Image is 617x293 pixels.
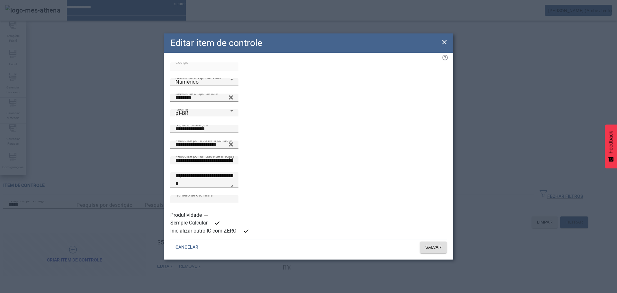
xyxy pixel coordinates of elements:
[420,242,447,253] button: SALVAR
[175,154,235,158] mat-label: Pesquise por unidade de medida
[175,122,208,127] mat-label: Digite a descrição
[170,211,203,219] label: Produtividade
[175,141,233,149] input: Number
[175,157,233,164] input: Number
[175,244,198,251] span: CANCELAR
[170,242,203,253] button: CANCELAR
[170,219,209,227] label: Sempre Calcular
[608,131,614,153] span: Feedback
[175,94,233,102] input: Number
[170,227,238,235] label: Inicializar outro IC com ZERO
[170,36,262,50] h2: Editar item de controle
[175,138,232,142] mat-label: Pesquise por tipo item controle
[425,244,442,251] span: SALVAR
[175,91,218,96] mat-label: Selecione o tipo de lote
[175,79,199,85] span: Numérico
[175,193,213,197] mat-label: Número de decimais
[175,60,188,64] mat-label: Código
[175,110,189,116] span: pt-BR
[605,124,617,168] button: Feedback - Mostrar pesquisa
[175,173,205,178] mat-label: Digite a fórmula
